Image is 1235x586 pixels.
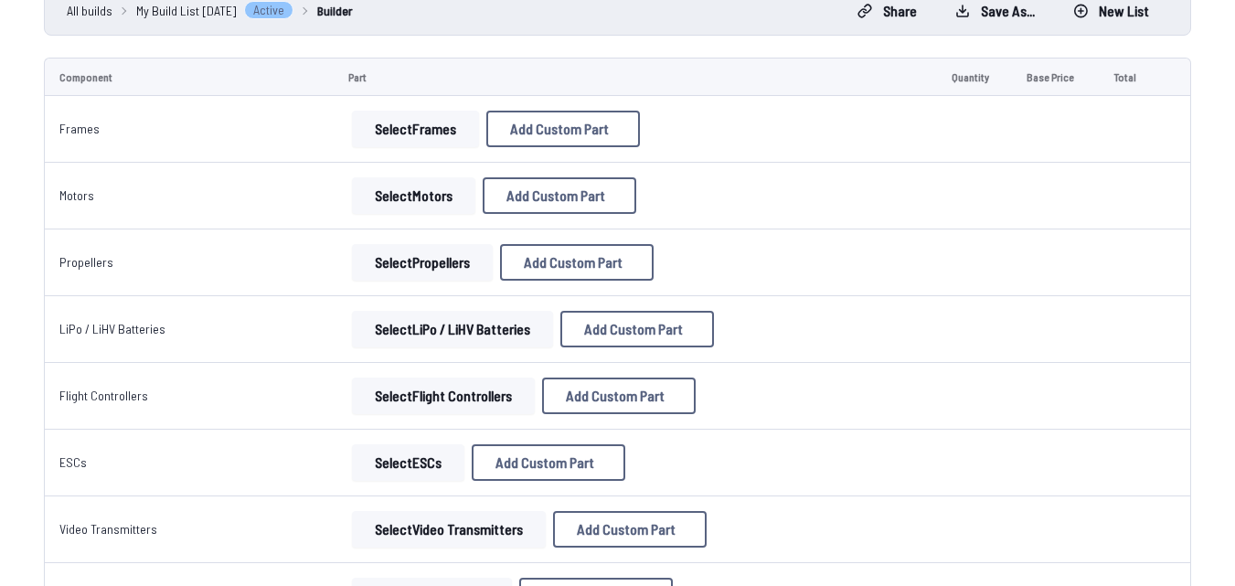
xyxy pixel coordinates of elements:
td: Total [1099,58,1157,96]
a: SelectESCs [348,444,468,481]
button: SelectMotors [352,177,475,214]
button: SelectVideo Transmitters [352,511,546,548]
a: SelectMotors [348,177,479,214]
a: ESCs [59,454,87,470]
a: SelectFrames [348,111,483,147]
button: SelectFlight Controllers [352,378,535,414]
button: Add Custom Part [500,244,654,281]
button: Add Custom Part [486,111,640,147]
button: Add Custom Part [560,311,714,347]
span: My Build List [DATE] [136,1,237,20]
a: Builder [317,1,353,20]
a: LiPo / LiHV Batteries [59,321,165,336]
span: Add Custom Part [495,455,594,470]
a: Flight Controllers [59,388,148,403]
span: Add Custom Part [524,255,623,270]
td: Component [44,58,334,96]
button: Add Custom Part [483,177,636,214]
span: Add Custom Part [566,389,665,403]
a: Video Transmitters [59,521,157,537]
a: SelectFlight Controllers [348,378,538,414]
button: SelectLiPo / LiHV Batteries [352,311,553,347]
a: Frames [59,121,100,136]
a: Motors [59,187,94,203]
td: Part [334,58,938,96]
a: My Build List [DATE]Active [136,1,293,20]
button: SelectFrames [352,111,479,147]
span: Add Custom Part [506,188,605,203]
button: Add Custom Part [472,444,625,481]
span: Add Custom Part [584,322,683,336]
td: Quantity [937,58,1012,96]
a: SelectPropellers [348,244,496,281]
button: SelectESCs [352,444,464,481]
a: All builds [67,1,112,20]
button: Add Custom Part [553,511,707,548]
span: Add Custom Part [510,122,609,136]
button: SelectPropellers [352,244,493,281]
span: Add Custom Part [577,522,676,537]
td: Base Price [1012,58,1098,96]
button: Add Custom Part [542,378,696,414]
span: Active [244,1,293,19]
a: Propellers [59,254,113,270]
a: SelectLiPo / LiHV Batteries [348,311,557,347]
a: SelectVideo Transmitters [348,511,549,548]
